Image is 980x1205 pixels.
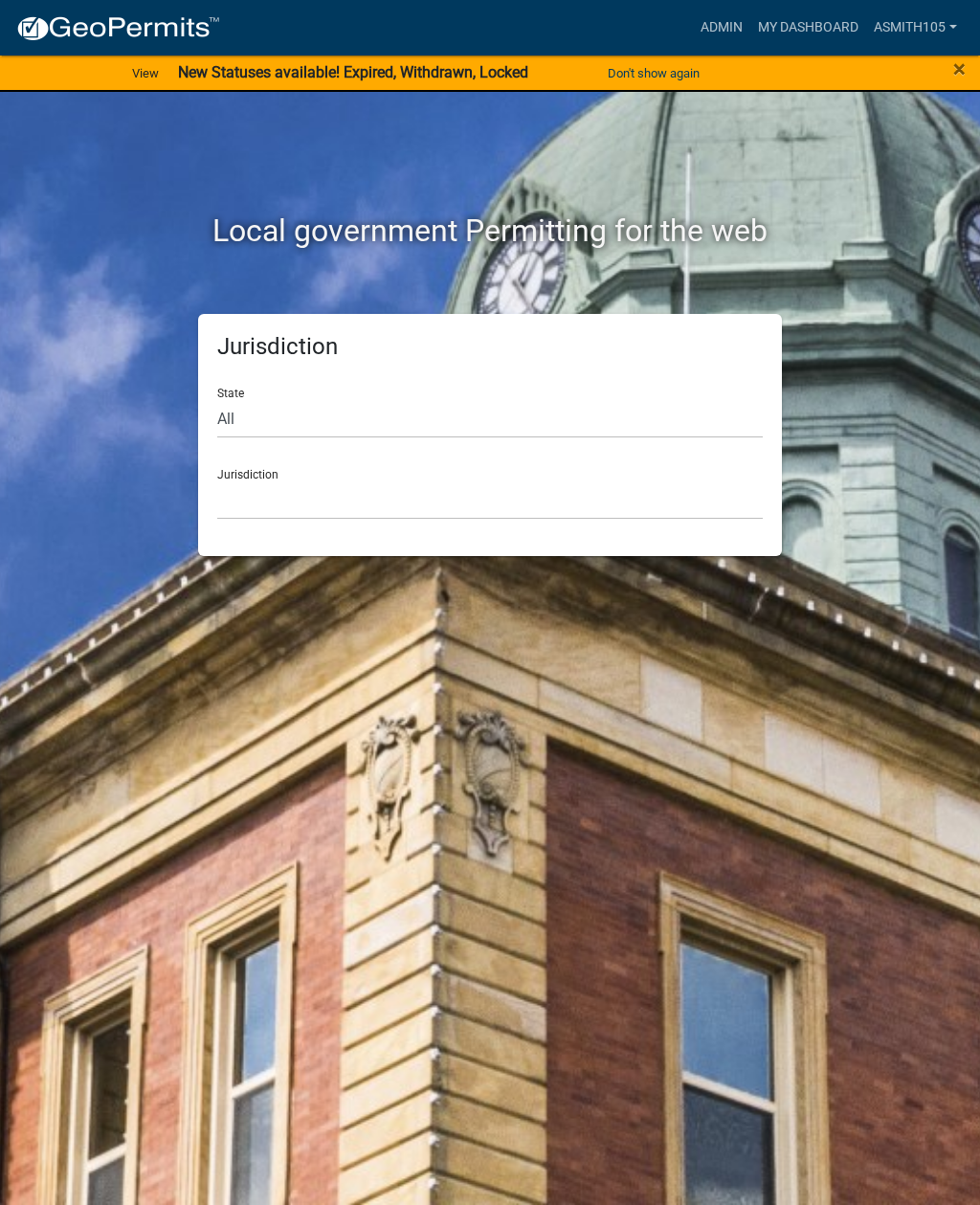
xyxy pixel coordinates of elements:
[866,10,965,46] a: asmith105
[178,63,528,81] strong: New Statuses available! Expired, Withdrawn, Locked
[953,57,966,80] button: Close
[953,56,966,82] span: ×
[45,212,935,249] h2: Local government Permitting for the web
[124,57,167,89] a: View
[600,57,707,89] button: Don't show again
[750,10,866,46] a: My Dashboard
[217,333,763,361] h5: Jurisdiction
[693,10,750,46] a: Admin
